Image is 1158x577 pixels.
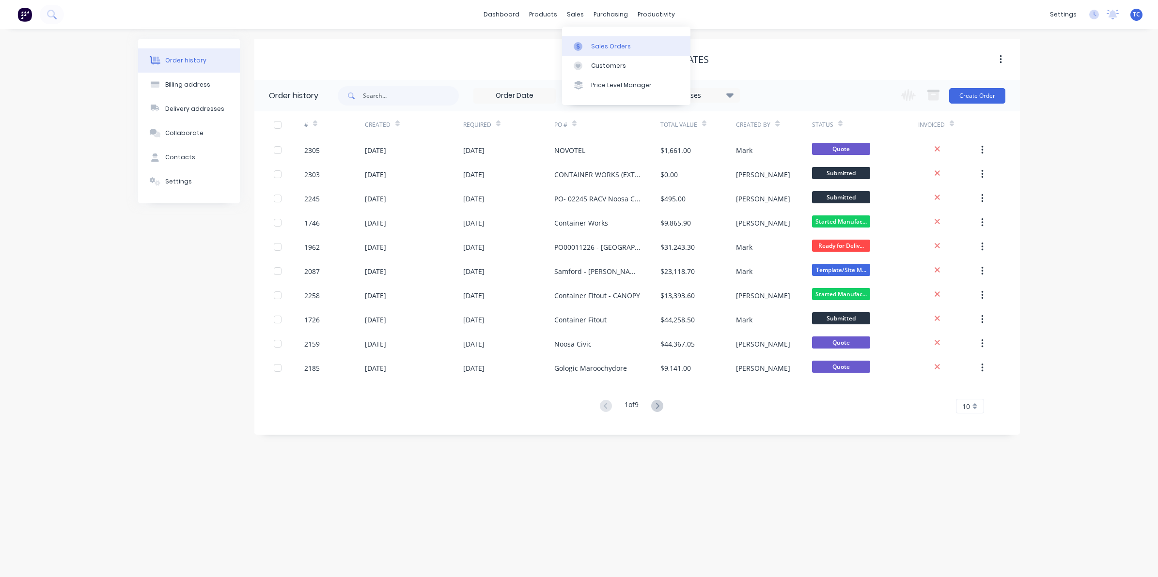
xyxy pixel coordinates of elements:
div: NOVOTEL [554,145,585,155]
div: Order history [165,56,206,65]
a: dashboard [479,7,524,22]
input: Search... [363,86,459,106]
div: # [304,111,365,138]
div: Required [463,121,491,129]
div: Total Value [660,111,736,138]
div: $0.00 [660,169,678,180]
div: sales [562,7,589,22]
div: [PERSON_NAME] [736,290,790,301]
div: Created [365,121,391,129]
span: TC [1133,10,1140,19]
div: Container Fitout [554,315,607,325]
div: $13,393.60 [660,290,695,301]
div: Customers [591,61,626,70]
span: Submitted [812,312,870,324]
div: Container Fitout - CANOPY [554,290,640,301]
div: $44,258.50 [660,315,695,325]
div: [DATE] [463,290,485,301]
span: 10 [962,401,970,411]
span: Submitted [812,167,870,179]
button: Create Order [949,88,1005,104]
div: 1746 [304,218,320,228]
div: PO # [554,121,567,129]
div: [DATE] [463,339,485,349]
div: Samford - [PERSON_NAME] [554,266,641,276]
div: Gologic Maroochydore [554,363,627,373]
span: Started Manufac... [812,215,870,228]
div: Created By [736,111,812,138]
span: Quote [812,143,870,155]
button: Billing address [138,73,240,97]
div: [DATE] [463,194,485,204]
button: Collaborate [138,121,240,145]
div: 2258 [304,290,320,301]
div: [DATE] [365,266,386,276]
div: [DATE] [365,145,386,155]
a: Sales Orders [562,36,690,56]
div: [DATE] [365,169,386,180]
div: Mark [736,145,752,155]
div: Collaborate [165,129,203,137]
div: purchasing [589,7,633,22]
div: $9,141.00 [660,363,691,373]
div: [DATE] [463,266,485,276]
div: [PERSON_NAME] [736,194,790,204]
div: [DATE] [365,194,386,204]
div: [DATE] [463,218,485,228]
div: PO00011226 - [GEOGRAPHIC_DATA] [554,242,641,252]
div: Created [365,111,463,138]
div: $44,367.05 [660,339,695,349]
div: Delivery addresses [165,105,224,113]
div: [DATE] [463,169,485,180]
div: products [524,7,562,22]
div: Contacts [165,153,195,162]
div: 2087 [304,266,320,276]
div: CONTAINER WORKS (EXTRA) [554,169,641,180]
button: Contacts [138,145,240,169]
div: PO # [554,111,660,138]
div: [PERSON_NAME] [736,169,790,180]
div: 2303 [304,169,320,180]
div: settings [1045,7,1081,22]
div: 16 Statuses [658,90,739,101]
button: Delivery addresses [138,97,240,121]
div: 1726 [304,315,320,325]
span: Started Manufac... [812,288,870,300]
div: [DATE] [365,290,386,301]
div: Required [463,111,554,138]
div: $31,243.30 [660,242,695,252]
div: Billing address [165,80,210,89]
div: $9,865.90 [660,218,691,228]
div: Settings [165,177,192,186]
div: $1,661.00 [660,145,691,155]
span: Submitted [812,191,870,203]
div: Container Works [554,218,608,228]
div: Noosa Civic [554,339,592,349]
div: Sales Orders [591,42,631,51]
div: [PERSON_NAME] [736,218,790,228]
span: Quote [812,336,870,349]
div: $23,118.70 [660,266,695,276]
div: Created By [736,121,770,129]
div: [DATE] [365,339,386,349]
div: 1962 [304,242,320,252]
div: Price Level Manager [591,81,652,90]
div: [DATE] [463,145,485,155]
a: Price Level Manager [562,76,690,95]
div: Total Value [660,121,697,129]
span: Ready for Deliv... [812,240,870,252]
img: Factory [17,7,32,22]
div: 2159 [304,339,320,349]
div: [DATE] [365,315,386,325]
div: [PERSON_NAME] [736,339,790,349]
div: [DATE] [365,242,386,252]
input: Order Date [474,89,555,103]
div: 1 of 9 [625,399,639,413]
button: Order history [138,48,240,73]
div: Mark [736,266,752,276]
div: $495.00 [660,194,686,204]
div: 2305 [304,145,320,155]
div: Status [812,121,833,129]
span: Quote [812,361,870,373]
a: Customers [562,56,690,76]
